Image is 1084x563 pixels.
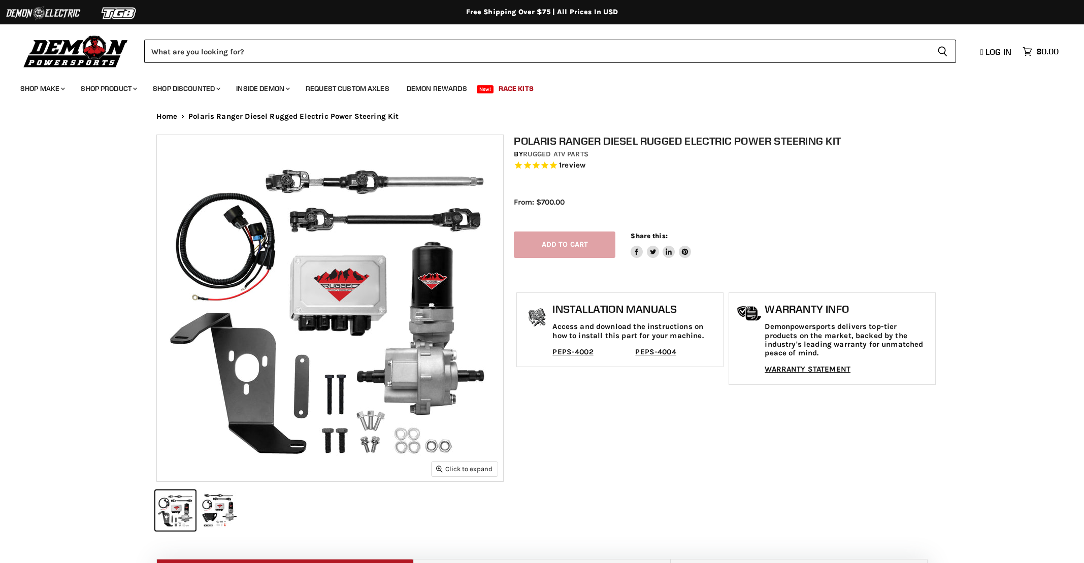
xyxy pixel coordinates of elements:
[73,78,143,99] a: Shop Product
[514,135,938,147] h1: Polaris Ranger Diesel Rugged Electric Power Steering Kit
[562,160,585,170] span: review
[145,78,226,99] a: Shop Discounted
[986,47,1011,57] span: Log in
[155,490,195,531] button: IMAGE thumbnail
[765,365,850,374] a: WARRANTY STATEMENT
[157,135,503,481] img: IMAGE
[631,232,667,240] span: Share this:
[81,4,157,23] img: TGB Logo 2
[523,150,588,158] a: Rugged ATV Parts
[228,78,296,99] a: Inside Demon
[524,306,550,331] img: install_manual-icon.png
[929,40,956,63] button: Search
[765,303,930,315] h1: Warranty Info
[737,306,762,321] img: warranty-icon.png
[976,47,1017,56] a: Log in
[514,197,565,207] span: From: $700.00
[559,160,585,170] span: 1 reviews
[436,465,492,473] span: Click to expand
[144,40,929,63] input: Search
[298,78,397,99] a: Request Custom Axles
[1036,47,1059,56] span: $0.00
[631,231,691,258] aside: Share this:
[514,149,938,160] div: by
[552,347,593,356] a: PEPS-4002
[514,160,938,171] span: Rated 5.0 out of 5 stars 1 reviews
[552,303,718,315] h1: Installation Manuals
[765,322,930,357] p: Demonpowersports delivers top-tier products on the market, backed by the industry's leading warra...
[432,462,498,476] button: Click to expand
[144,40,956,63] form: Product
[199,490,239,531] button: IMAGE thumbnail
[477,85,494,93] span: New!
[20,33,132,69] img: Demon Powersports
[399,78,475,99] a: Demon Rewards
[13,78,71,99] a: Shop Make
[552,322,718,340] p: Access and download the instructions on how to install this part for your machine.
[188,112,399,121] span: Polaris Ranger Diesel Rugged Electric Power Steering Kit
[635,347,676,356] a: PEPS-4004
[13,74,1056,99] ul: Main menu
[156,112,178,121] a: Home
[1017,44,1064,59] a: $0.00
[136,112,948,121] nav: Breadcrumbs
[5,4,81,23] img: Demon Electric Logo 2
[136,8,948,17] div: Free Shipping Over $75 | All Prices In USD
[491,78,541,99] a: Race Kits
